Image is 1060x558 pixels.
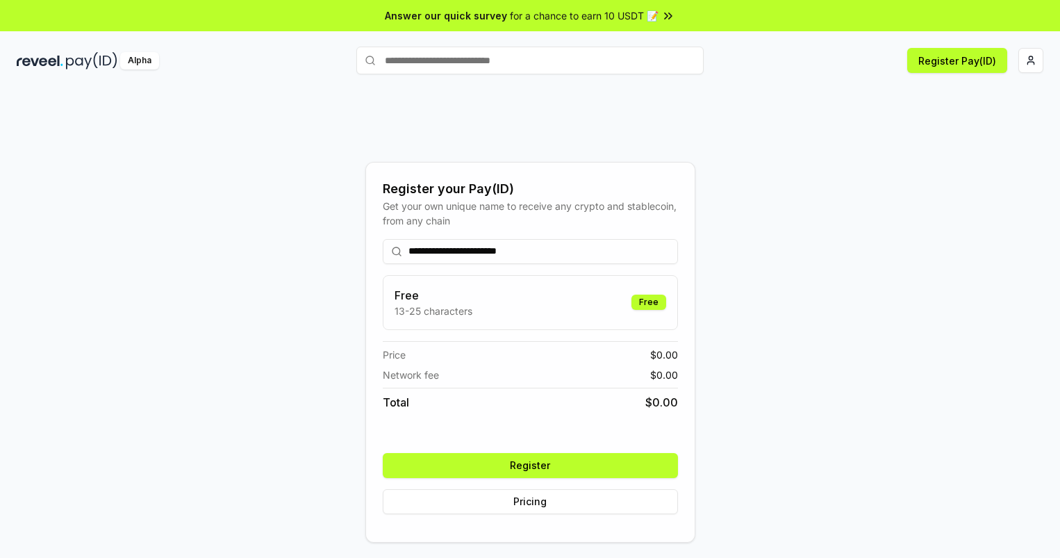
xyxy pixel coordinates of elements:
[383,453,678,478] button: Register
[120,52,159,69] div: Alpha
[650,347,678,362] span: $ 0.00
[17,52,63,69] img: reveel_dark
[383,199,678,228] div: Get your own unique name to receive any crypto and stablecoin, from any chain
[645,394,678,411] span: $ 0.00
[383,368,439,382] span: Network fee
[66,52,117,69] img: pay_id
[395,304,472,318] p: 13-25 characters
[385,8,507,23] span: Answer our quick survey
[383,179,678,199] div: Register your Pay(ID)
[395,287,472,304] h3: Free
[631,295,666,310] div: Free
[907,48,1007,73] button: Register Pay(ID)
[383,394,409,411] span: Total
[650,368,678,382] span: $ 0.00
[383,489,678,514] button: Pricing
[383,347,406,362] span: Price
[510,8,659,23] span: for a chance to earn 10 USDT 📝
